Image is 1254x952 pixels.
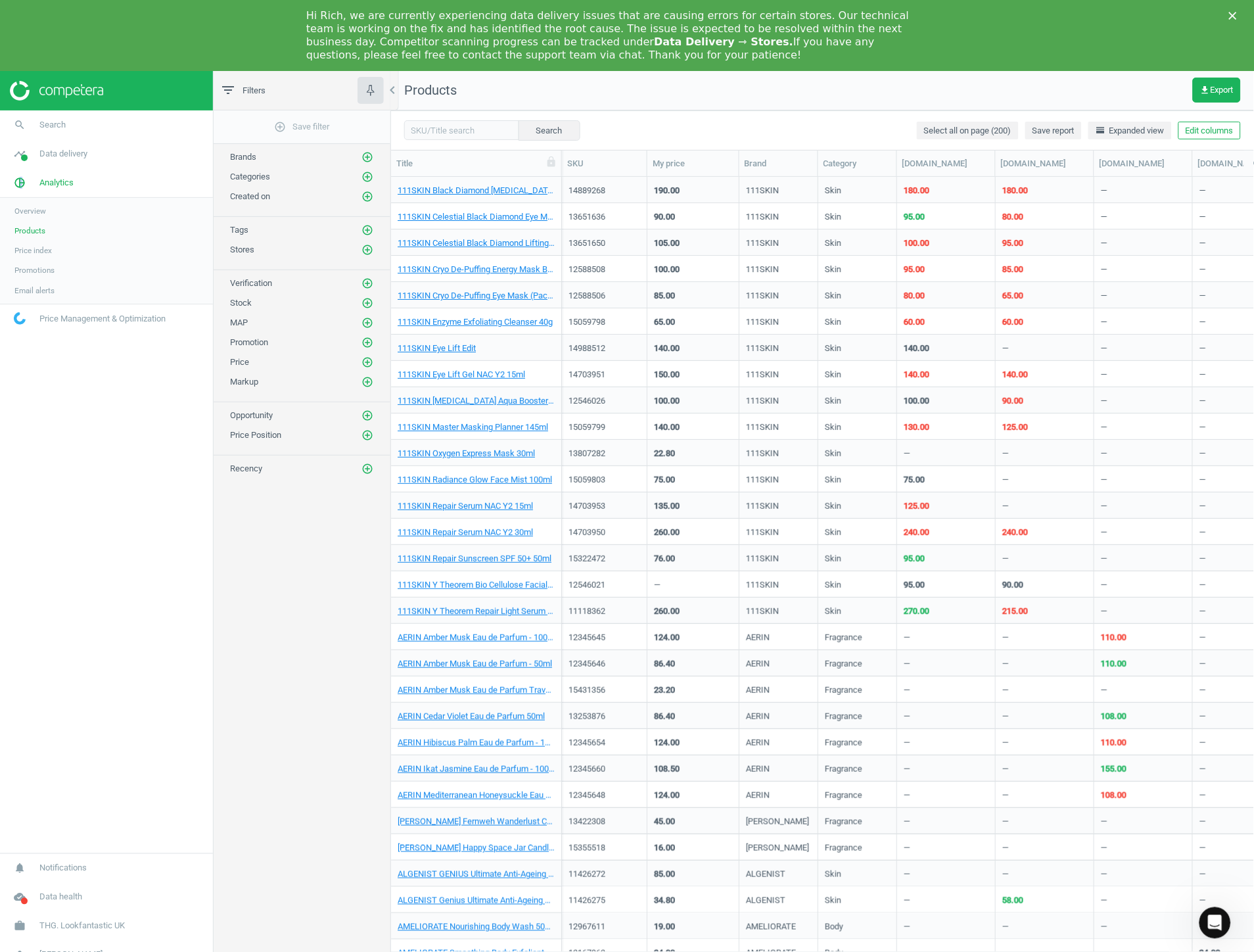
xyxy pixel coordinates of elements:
a: [PERSON_NAME] Fernweh Wanderlust Candle Gift Set [398,816,555,828]
a: 111SKIN Eye Lift Gel NAC Y2 15ml [398,369,525,381]
div: 135.00 [654,500,680,512]
span: Recency [230,464,262,473]
div: 111SKIN [746,474,779,490]
div: 14889268 [569,185,640,197]
div: — [1101,606,1107,622]
div: 15059799 [569,421,640,433]
div: Close [1229,12,1242,20]
a: 111SKIN Celestial Black Diamond Eye Mask - Box 48ml [398,211,555,223]
i: add_circle_outline [361,297,373,309]
div: Hi Rich, we are currently experiencing data delivery issues that are causing errors for certain s... [306,9,927,62]
span: Categories [230,172,270,181]
div: [DOMAIN_NAME] [902,158,990,170]
img: ajHJNr6hYgQAAAAASUVORK5CYII= [10,81,103,101]
button: add_circle_outline [361,190,374,203]
div: 111SKIN [746,211,779,227]
div: — [1199,395,1206,412]
i: add_circle_outline [361,429,373,441]
div: 190.00 [654,185,680,197]
div: 111SKIN [746,264,779,280]
div: 180.00 [1002,185,1028,197]
div: 60.00 [904,316,925,328]
span: Export [1200,85,1234,95]
a: 111SKIN Repair Serum NAC Y2 30ml [398,527,533,538]
div: — [1002,658,1009,675]
div: 111SKIN [746,237,779,254]
div: 140.00 [654,421,680,433]
span: Verification [230,278,272,288]
div: AERIN [746,658,770,675]
div: 270.00 [904,606,929,617]
span: Filters [243,85,266,97]
i: chevron_left [384,82,400,98]
div: 95.00 [904,211,925,223]
a: AMELIORATE Nourishing Body Wash 500ml [398,921,555,933]
button: Edit columns [1178,122,1241,140]
a: 111SKIN Repair Sunscreen SPF 50+ 50ml [398,553,551,565]
div: 15059803 [569,474,640,486]
div: — [1199,606,1206,622]
div: Skin [825,579,841,596]
div: — [1002,474,1009,490]
i: add_circle_outline [361,463,373,475]
span: Promotion [230,337,268,347]
div: 12345654 [569,737,640,749]
i: add_circle_outline [361,337,373,348]
i: filter_list [220,82,236,98]
div: 111SKIN [746,606,779,622]
div: Brand [745,158,812,170]
div: 100.00 [904,237,929,249]
span: Tags [230,225,248,235]
div: 90.00 [1002,579,1023,591]
button: add_circle_outline [361,151,374,164]
div: 13807282 [569,448,640,460]
div: My price [653,158,733,170]
div: 13651650 [569,237,640,249]
span: Products [404,82,457,98]
div: 111SKIN [746,500,779,517]
div: Skin [825,211,841,227]
div: AERIN [746,684,770,701]
div: 111SKIN [746,421,779,438]
div: — [1199,211,1206,227]
span: Expanded view [1096,125,1165,137]
div: 260.00 [654,527,680,538]
button: add_circle_outline [361,243,374,256]
div: — [1199,500,1206,517]
div: — [904,448,910,464]
button: add_circle_outline [361,316,374,329]
a: AERIN Cedar Violet Eau de Parfum 50ml [398,711,545,723]
div: 124.00 [654,632,680,644]
div: — [1101,448,1107,464]
div: AERIN [746,737,770,753]
div: Skin [825,316,841,333]
span: Analytics [39,177,74,189]
div: 13651636 [569,211,640,223]
span: Notifications [39,863,87,874]
div: 12345645 [569,632,640,644]
div: — [1002,500,1009,517]
div: 111SKIN [746,395,779,412]
span: MAP [230,318,248,327]
div: 111SKIN [746,448,779,464]
div: — [904,632,910,648]
div: 14703951 [569,369,640,381]
a: 111SKIN Y Theorem Repair Light Serum NAC Y2 30ml [398,606,555,617]
input: SKU/Title search [404,120,519,140]
a: AERIN Amber Musk Eau de Parfum Travel Spray 7ml [398,684,555,696]
span: Stock [230,298,252,308]
div: 140.00 [654,343,680,354]
i: add_circle_outline [361,376,373,388]
span: Brands [230,152,256,162]
div: Skin [825,395,841,412]
button: Select all on page (200) [917,122,1019,140]
button: horizontal_splitExpanded view [1088,122,1172,140]
div: 100.00 [654,264,680,275]
a: [PERSON_NAME] Happy Space Jar Candle 140g [398,842,555,854]
div: — [1101,290,1107,306]
div: Category [824,158,891,170]
a: 111SKIN Y Theorem Bio Cellulose Facial Mask Box [398,579,555,591]
div: 23.20 [654,684,675,696]
div: 86.40 [654,711,675,723]
div: — [1199,264,1206,280]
